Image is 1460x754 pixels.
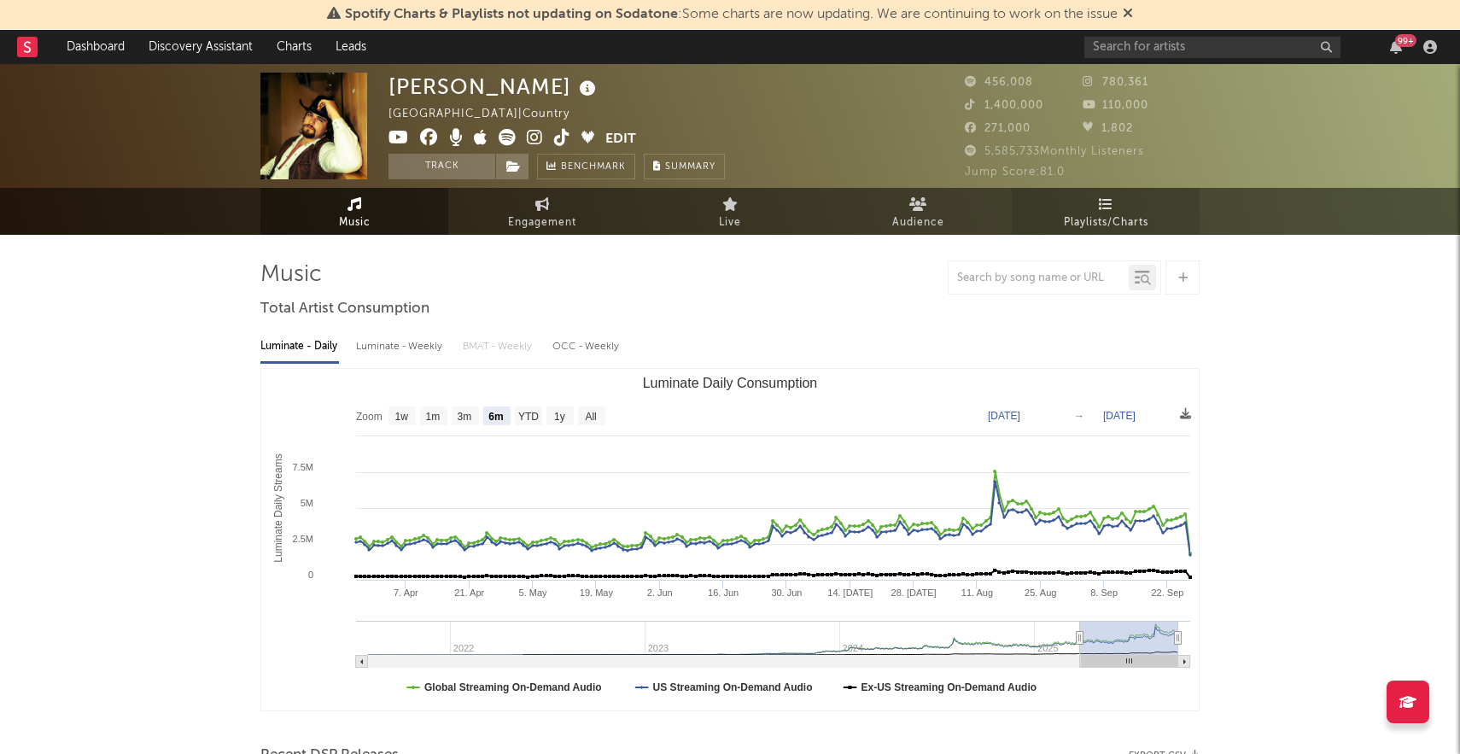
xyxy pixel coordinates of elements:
span: 1,802 [1083,123,1133,134]
text: Luminate Daily Streams [272,453,284,562]
text: [DATE] [1103,410,1136,422]
span: 780,361 [1083,77,1148,88]
text: → [1074,410,1084,422]
text: 19. May [580,587,614,598]
text: All [585,411,596,423]
button: Track [388,154,495,179]
span: 456,008 [965,77,1033,88]
div: [GEOGRAPHIC_DATA] | Country [388,104,589,125]
button: Summary [644,154,725,179]
span: Engagement [508,213,576,233]
text: 6m [488,411,503,423]
span: Spotify Charts & Playlists not updating on Sodatone [345,8,678,21]
text: Ex-US Streaming On-Demand Audio [861,681,1037,693]
div: 99 + [1395,34,1416,47]
span: Playlists/Charts [1064,213,1148,233]
text: Luminate Daily Consumption [643,376,818,390]
a: Live [636,188,824,235]
div: [PERSON_NAME] [388,73,600,101]
div: OCC - Weekly [552,332,621,361]
text: 8. Sep [1090,587,1118,598]
text: 3m [458,411,472,423]
span: 271,000 [965,123,1031,134]
a: Leads [324,30,378,64]
text: 7. Apr [394,587,418,598]
text: 11. Aug [961,587,993,598]
a: Music [260,188,448,235]
text: [DATE] [988,410,1020,422]
text: 14. [DATE] [827,587,873,598]
text: 22. Sep [1151,587,1183,598]
a: Benchmark [537,154,635,179]
span: Jump Score: 81.0 [965,167,1065,178]
span: Music [339,213,371,233]
text: 30. Jun [771,587,802,598]
span: : Some charts are now updating. We are continuing to work on the issue [345,8,1118,21]
span: Benchmark [561,157,626,178]
a: Dashboard [55,30,137,64]
text: 21. Apr [454,587,484,598]
a: Discovery Assistant [137,30,265,64]
text: 1y [554,411,565,423]
text: 5M [301,498,313,508]
span: Live [719,213,741,233]
text: 0 [308,570,313,580]
span: Dismiss [1123,8,1133,21]
text: 2.5M [293,534,313,544]
span: 1,400,000 [965,100,1043,111]
div: Luminate - Daily [260,332,339,361]
text: 2. Jun [647,587,673,598]
text: 5. May [519,587,548,598]
span: 110,000 [1083,100,1148,111]
input: Search by song name or URL [949,272,1129,285]
svg: Luminate Daily Consumption [261,369,1199,710]
text: YTD [518,411,539,423]
a: Charts [265,30,324,64]
text: US Streaming On-Demand Audio [653,681,813,693]
span: Summary [665,162,715,172]
text: 16. Jun [708,587,739,598]
text: 7.5M [293,462,313,472]
text: 25. Aug [1025,587,1056,598]
a: Engagement [448,188,636,235]
text: 1m [426,411,441,423]
span: 5,585,733 Monthly Listeners [965,146,1144,157]
span: Audience [892,213,944,233]
text: 28. [DATE] [891,587,937,598]
text: Zoom [356,411,383,423]
input: Search for artists [1084,37,1340,58]
text: 1w [395,411,409,423]
button: Edit [605,129,636,150]
a: Playlists/Charts [1012,188,1200,235]
text: Global Streaming On-Demand Audio [424,681,602,693]
span: Total Artist Consumption [260,299,429,319]
button: 99+ [1390,40,1402,54]
div: Luminate - Weekly [356,332,446,361]
a: Audience [824,188,1012,235]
